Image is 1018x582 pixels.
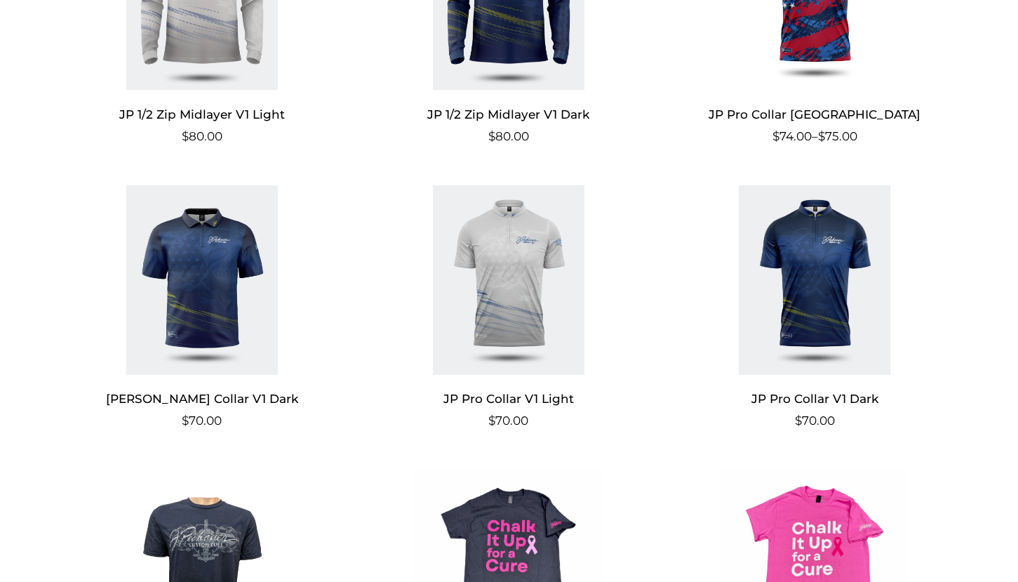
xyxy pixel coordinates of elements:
h2: [PERSON_NAME] Collar V1 Dark [66,386,339,412]
img: JP Pro Collar V1 Dark [678,185,951,375]
span: $ [182,129,189,143]
span: $ [488,414,495,428]
bdi: 80.00 [488,129,529,143]
img: JP Pro Collar V1 Light [372,185,645,375]
h2: JP 1/2 Zip Midlayer V1 Dark [372,101,645,127]
a: [PERSON_NAME] Collar V1 Dark $70.00 [66,185,339,430]
a: JP Pro Collar V1 Light $70.00 [372,185,645,430]
bdi: 70.00 [182,414,222,428]
span: $ [818,129,825,143]
h2: JP Pro Collar V1 Light [372,386,645,412]
h2: JP Pro Collar [GEOGRAPHIC_DATA] [678,101,951,127]
bdi: 75.00 [818,129,857,143]
bdi: 70.00 [488,414,528,428]
span: $ [182,414,189,428]
bdi: 70.00 [795,414,835,428]
h2: JP 1/2 Zip Midlayer V1 Light [66,101,339,127]
a: JP Pro Collar V1 Dark $70.00 [678,185,951,430]
span: $ [488,129,495,143]
span: – [678,128,951,146]
bdi: 80.00 [182,129,222,143]
img: JP Polo Collar V1 Dark [66,185,339,375]
span: $ [795,414,802,428]
span: $ [772,129,779,143]
h2: JP Pro Collar V1 Dark [678,386,951,412]
bdi: 74.00 [772,129,812,143]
